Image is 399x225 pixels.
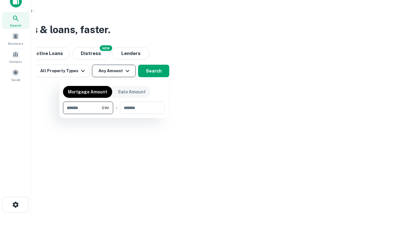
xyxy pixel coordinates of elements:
span: $1M [102,105,109,111]
div: - [116,102,118,114]
p: Mortgage Amount [68,88,107,95]
iframe: Chat Widget [368,175,399,205]
p: Sale Amount [118,88,146,95]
